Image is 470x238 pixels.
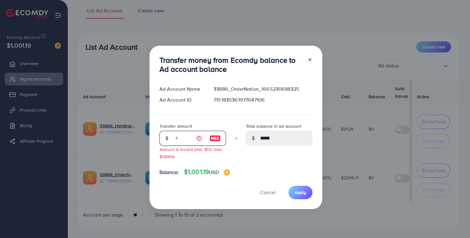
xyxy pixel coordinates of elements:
h4: $1,001.19 [184,168,230,176]
div: Ad Account ID [154,96,209,103]
div: 7151835361977647106 [209,96,317,103]
div: Ad Account Name [154,85,209,93]
span: USD [209,169,219,176]
span: Balance: [159,169,179,176]
img: image [210,135,221,142]
div: 33886_OrderNation_1665230688325 [209,85,317,93]
label: Transfer amount [159,123,192,129]
h3: Transfer money from Ecomdy balance to Ad account balance [159,56,302,74]
span: Cancel [260,189,276,196]
img: image [224,169,230,176]
button: Apply [288,186,312,199]
label: Total balance in ad account [246,123,301,129]
small: Amount is invalid (min: $10, max: $10000) [159,146,223,159]
span: Apply [295,189,306,195]
button: Cancel [252,186,283,199]
iframe: Chat [444,210,465,233]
